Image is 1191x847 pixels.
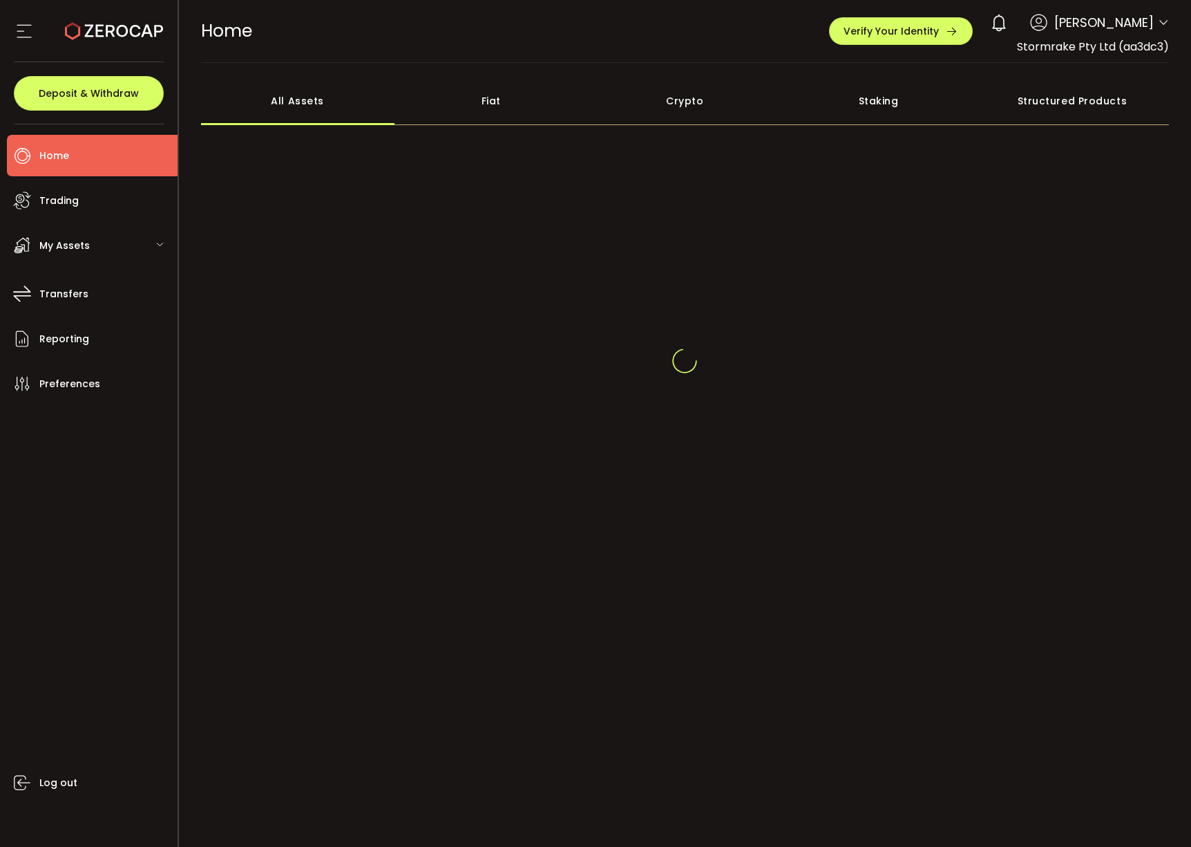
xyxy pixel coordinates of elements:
[975,77,1169,125] div: Structured Products
[39,374,100,394] span: Preferences
[1017,39,1169,55] span: Stormrake Pty Ltd (aa3dc3)
[39,329,89,349] span: Reporting
[588,77,781,125] div: Crypto
[14,76,164,111] button: Deposit & Withdraw
[39,236,90,256] span: My Assets
[781,77,975,125] div: Staking
[39,89,139,98] span: Deposit & Withdraw
[201,19,252,43] span: Home
[201,77,394,125] div: All Assets
[39,773,77,793] span: Log out
[829,17,973,45] button: Verify Your Identity
[394,77,588,125] div: Fiat
[39,284,88,304] span: Transfers
[39,146,69,166] span: Home
[39,191,79,211] span: Trading
[844,26,939,36] span: Verify Your Identity
[1054,13,1154,32] span: [PERSON_NAME]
